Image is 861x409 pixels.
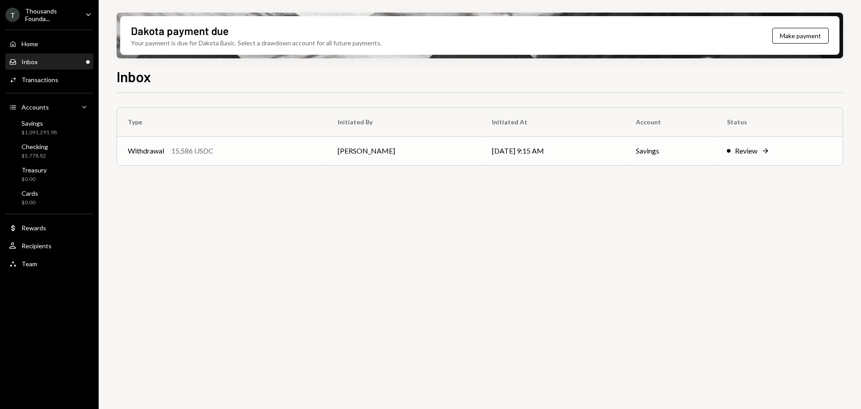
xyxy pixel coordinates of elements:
[22,189,38,197] div: Cards
[22,129,57,136] div: $1,091,291.98
[22,260,37,268] div: Team
[5,187,93,208] a: Cards$0.00
[22,152,48,160] div: $5,778.82
[5,140,93,162] a: Checking$5,778.82
[22,224,46,232] div: Rewards
[22,166,47,174] div: Treasury
[22,176,47,183] div: $0.00
[481,136,625,165] td: [DATE] 9:15 AM
[625,136,716,165] td: Savings
[5,220,93,236] a: Rewards
[131,38,382,48] div: Your payment is due for Dakota Basic. Select a drawdown account for all future payments.
[772,28,829,44] button: Make payment
[22,242,52,250] div: Recipients
[5,237,93,254] a: Recipients
[5,117,93,138] a: Savings$1,091,291.98
[327,136,481,165] td: [PERSON_NAME]
[5,163,93,185] a: Treasury$0.00
[5,255,93,272] a: Team
[5,35,93,52] a: Home
[171,145,213,156] div: 15,586 USDC
[117,108,327,136] th: Type
[22,40,38,48] div: Home
[25,7,78,22] div: Thousands Founda...
[625,108,716,136] th: Account
[22,76,58,84] div: Transactions
[22,199,38,207] div: $0.00
[716,108,843,136] th: Status
[22,103,49,111] div: Accounts
[117,67,151,85] h1: Inbox
[5,53,93,70] a: Inbox
[5,71,93,88] a: Transactions
[128,145,164,156] div: Withdrawal
[22,119,57,127] div: Savings
[131,23,229,38] div: Dakota payment due
[22,58,38,66] div: Inbox
[5,99,93,115] a: Accounts
[22,143,48,150] div: Checking
[481,108,625,136] th: Initiated At
[735,145,757,156] div: Review
[5,8,20,22] div: T
[327,108,481,136] th: Initiated By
